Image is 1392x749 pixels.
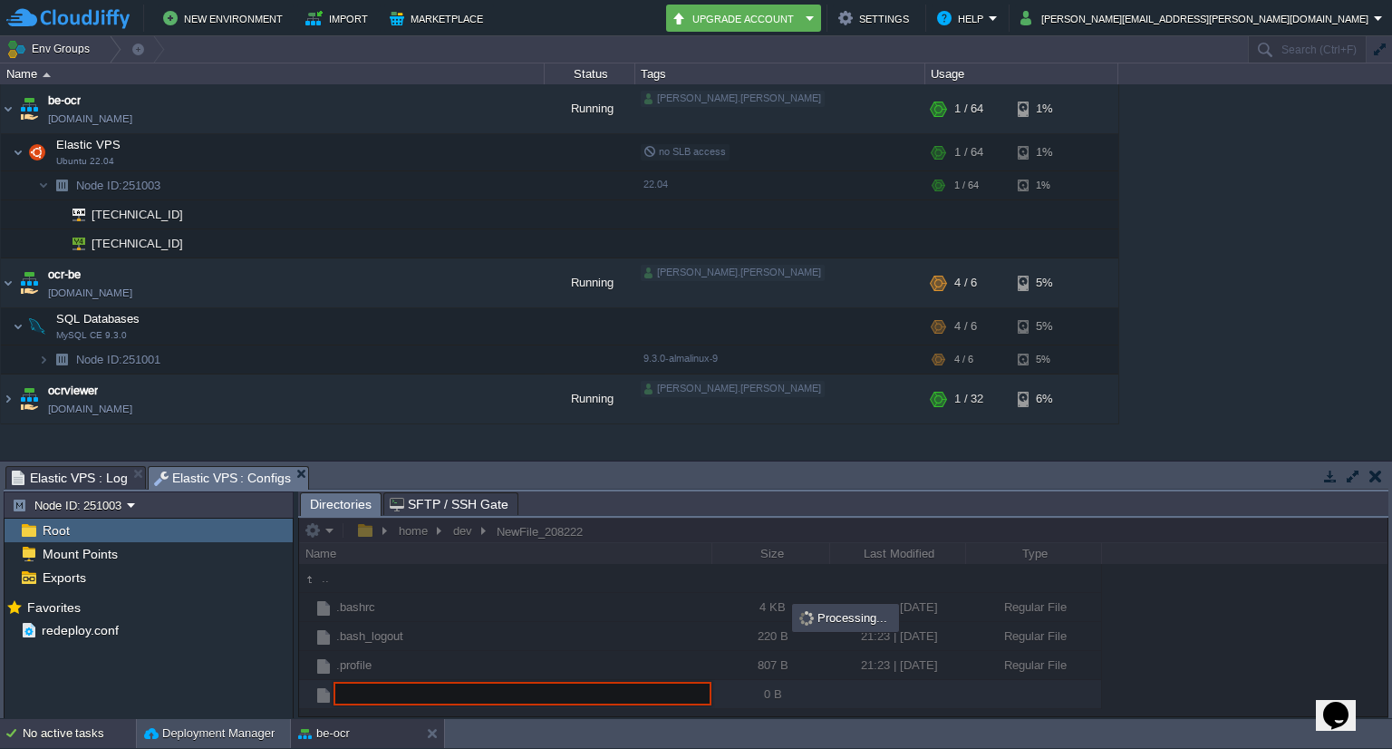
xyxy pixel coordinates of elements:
[54,311,142,326] span: SQL Databases
[545,258,635,307] div: Running
[305,7,373,29] button: Import
[38,622,121,638] a: redeploy.conf
[641,91,825,107] div: [PERSON_NAME].[PERSON_NAME]
[954,345,973,374] div: 4 / 6
[56,330,127,341] span: MySQL CE 9.3.0
[48,400,132,418] a: [DOMAIN_NAME]
[6,36,96,62] button: Env Groups
[545,84,635,133] div: Running
[39,546,121,562] a: Mount Points
[1018,374,1077,423] div: 6%
[1018,308,1077,345] div: 5%
[48,110,132,128] span: [DOMAIN_NAME]
[1018,84,1077,133] div: 1%
[298,725,350,743] button: be-ocr
[390,7,488,29] button: Marketplace
[1,374,15,423] img: AMDAwAAAACH5BAEAAAAALAAAAAABAAEAAAICRAEAOw==
[937,7,989,29] button: Help
[1018,258,1077,307] div: 5%
[16,374,42,423] img: AMDAwAAAACH5BAEAAAAALAAAAAABAAEAAAICRAEAOw==
[74,352,163,367] span: 251001
[39,569,89,586] a: Exports
[794,606,897,630] div: Processing...
[23,719,136,748] div: No active tasks
[24,308,50,345] img: AMDAwAAAACH5BAEAAAAALAAAAAABAAEAAAICRAEAOw==
[954,308,977,345] div: 4 / 6
[24,600,83,615] a: Favorites
[74,178,163,193] span: 251003
[54,312,142,326] a: SQL DatabasesMySQL CE 9.3.0
[545,374,635,423] div: Running
[12,467,128,489] span: Elastic VPS : Log
[954,84,983,133] div: 1 / 64
[43,73,51,77] img: AMDAwAAAACH5BAEAAAAALAAAAAABAAEAAAICRAEAOw==
[643,146,726,157] span: no SLB access
[6,7,130,30] img: CloudJiffy
[49,229,60,258] img: AMDAwAAAACH5BAEAAAAALAAAAAABAAEAAAICRAEAOw==
[90,237,186,250] a: [TECHNICAL_ID]
[1020,7,1374,29] button: [PERSON_NAME][EMAIL_ADDRESS][PERSON_NAME][DOMAIN_NAME]
[16,258,42,307] img: AMDAwAAAACH5BAEAAAAALAAAAAABAAEAAAICRAEAOw==
[954,171,979,199] div: 1 / 64
[76,353,122,366] span: Node ID:
[49,345,74,374] img: AMDAwAAAACH5BAEAAAAALAAAAAABAAEAAAICRAEAOw==
[1316,676,1374,731] iframe: chat widget
[926,63,1117,84] div: Usage
[13,308,24,345] img: AMDAwAAAACH5BAEAAAAALAAAAAABAAEAAAICRAEAOw==
[672,7,800,29] button: Upgrade Account
[54,138,123,151] a: Elastic VPSUbuntu 22.04
[38,171,49,199] img: AMDAwAAAACH5BAEAAAAALAAAAAABAAEAAAICRAEAOw==
[48,284,132,302] span: [DOMAIN_NAME]
[60,200,85,229] img: AMDAwAAAACH5BAEAAAAALAAAAAABAAEAAAICRAEAOw==
[48,92,81,110] a: be-ocr
[74,352,163,367] a: Node ID:251001
[49,171,74,199] img: AMDAwAAAACH5BAEAAAAALAAAAAABAAEAAAICRAEAOw==
[1018,171,1077,199] div: 1%
[1018,345,1077,374] div: 5%
[13,134,24,170] img: AMDAwAAAACH5BAEAAAAALAAAAAABAAEAAAICRAEAOw==
[49,200,60,229] img: AMDAwAAAACH5BAEAAAAALAAAAAABAAEAAAICRAEAOw==
[2,63,544,84] div: Name
[90,229,186,258] span: [TECHNICAL_ID]
[48,266,81,284] a: ocr-be
[1,84,15,133] img: AMDAwAAAACH5BAEAAAAALAAAAAABAAEAAAICRAEAOw==
[641,265,825,281] div: [PERSON_NAME].[PERSON_NAME]
[48,382,98,400] a: ocrviewer
[641,381,825,397] div: [PERSON_NAME].[PERSON_NAME]
[636,63,924,84] div: Tags
[310,493,372,516] span: Directories
[24,599,83,616] span: Favorites
[24,134,50,170] img: AMDAwAAAACH5BAEAAAAALAAAAAABAAEAAAICRAEAOw==
[76,179,122,192] span: Node ID:
[954,134,983,170] div: 1 / 64
[90,208,186,221] a: [TECHNICAL_ID]
[643,353,718,364] span: 9.3.0-almalinux-9
[954,374,983,423] div: 1 / 32
[54,137,123,152] span: Elastic VPS
[163,7,288,29] button: New Environment
[838,7,914,29] button: Settings
[90,200,186,229] span: [TECHNICAL_ID]
[144,725,275,743] button: Deployment Manager
[60,229,85,258] img: AMDAwAAAACH5BAEAAAAALAAAAAABAAEAAAICRAEAOw==
[1018,134,1077,170] div: 1%
[16,84,42,133] img: AMDAwAAAACH5BAEAAAAALAAAAAABAAEAAAICRAEAOw==
[643,179,668,190] span: 22.04
[1,258,15,307] img: AMDAwAAAACH5BAEAAAAALAAAAAABAAEAAAICRAEAOw==
[56,156,114,167] span: Ubuntu 22.04
[38,345,49,374] img: AMDAwAAAACH5BAEAAAAALAAAAAABAAEAAAICRAEAOw==
[546,63,634,84] div: Status
[954,258,977,307] div: 4 / 6
[74,178,163,193] a: Node ID:251003
[39,522,72,539] a: Root
[12,497,127,513] button: Node ID: 251003
[154,467,292,490] span: Elastic VPS : Configs
[390,493,508,515] span: SFTP / SSH Gate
